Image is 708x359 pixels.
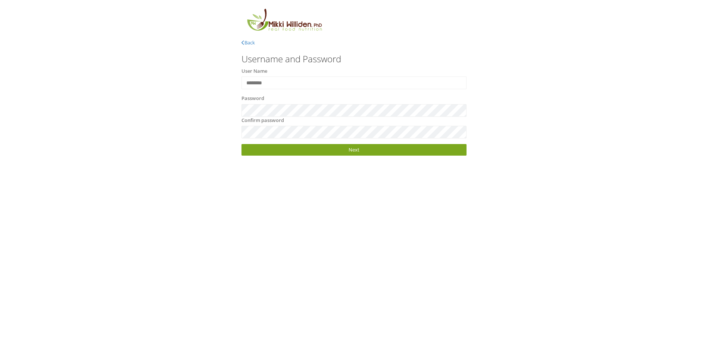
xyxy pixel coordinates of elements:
img: MikkiLogoMain.png [241,7,327,35]
h3: Username and Password [241,54,466,64]
label: User Name [241,68,267,75]
label: Password [241,95,264,102]
a: Next [241,144,466,156]
label: Confirm password [241,117,284,124]
a: Back [241,39,255,46]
